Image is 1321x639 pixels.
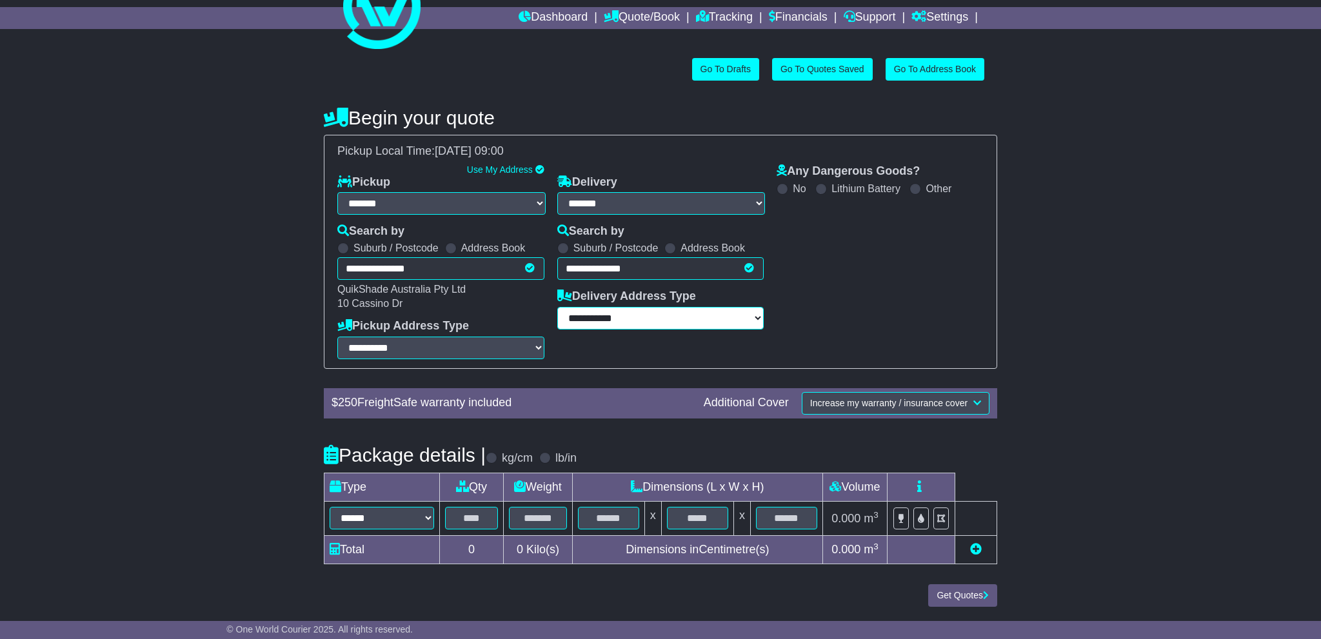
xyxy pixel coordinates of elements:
[604,7,680,29] a: Quote/Book
[831,512,860,525] span: 0.000
[337,298,402,309] span: 10 Cassino Dr
[777,164,920,179] label: Any Dangerous Goods?
[844,7,896,29] a: Support
[557,224,624,239] label: Search by
[864,512,879,525] span: m
[573,242,659,254] label: Suburb / Postcode
[692,58,759,81] a: Go To Drafts
[873,510,879,520] sup: 3
[324,444,486,466] h4: Package details |
[324,473,440,501] td: Type
[557,290,696,304] label: Delivery Address Type
[864,543,879,556] span: m
[557,175,617,190] label: Delivery
[337,319,469,333] label: Pickup Address Type
[324,536,440,564] td: Total
[325,396,697,410] div: $ FreightSafe warranty included
[467,164,533,175] a: Use My Address
[226,624,413,634] span: © One World Courier 2025. All rights reserved.
[680,242,745,254] label: Address Book
[831,543,860,556] span: 0.000
[502,451,533,466] label: kg/cm
[555,451,577,466] label: lb/in
[504,473,573,501] td: Weight
[435,144,504,157] span: [DATE] 09:00
[886,58,984,81] a: Go To Address Book
[461,242,526,254] label: Address Book
[831,182,900,195] label: Lithium Battery
[572,536,822,564] td: Dimensions in Centimetre(s)
[572,473,822,501] td: Dimensions (L x W x H)
[802,392,989,415] button: Increase my warranty / insurance cover
[926,182,951,195] label: Other
[331,144,990,159] div: Pickup Local Time:
[793,182,806,195] label: No
[810,398,968,408] span: Increase my warranty / insurance cover
[970,543,982,556] a: Add new item
[928,584,997,607] button: Get Quotes
[911,7,968,29] a: Settings
[769,7,828,29] a: Financials
[772,58,873,81] a: Go To Quotes Saved
[697,396,795,410] div: Additional Cover
[324,107,997,128] h4: Begin your quote
[873,542,879,551] sup: 3
[439,473,503,501] td: Qty
[504,536,573,564] td: Kilo(s)
[337,224,404,239] label: Search by
[517,543,523,556] span: 0
[439,536,503,564] td: 0
[337,284,466,295] span: QuikShade Australia Pty Ltd
[822,473,887,501] td: Volume
[353,242,439,254] label: Suburb / Postcode
[733,501,750,536] td: x
[644,501,661,536] td: x
[337,175,390,190] label: Pickup
[696,7,753,29] a: Tracking
[338,396,357,409] span: 250
[519,7,588,29] a: Dashboard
